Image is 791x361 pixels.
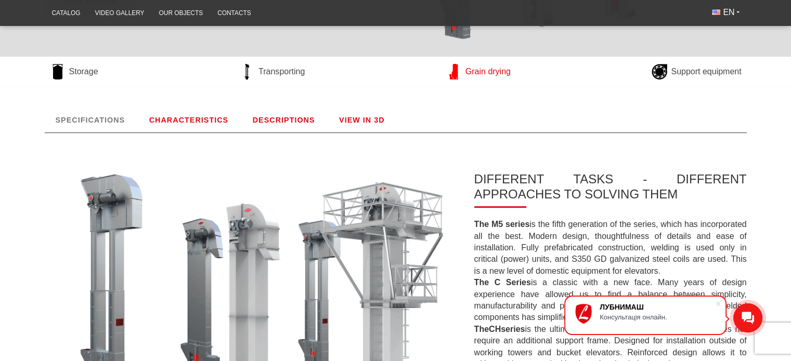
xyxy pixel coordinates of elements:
[474,278,531,287] strong: The C Series
[88,3,152,23] a: Video gallery
[671,66,741,77] span: Support equipment
[242,108,326,132] a: DESCRIPTIONS
[45,3,88,23] a: Catalog
[600,313,715,321] div: Консультація онлайн.
[600,303,715,311] div: ЛУБНИМАШ
[210,3,258,23] a: Contacts
[474,325,489,333] strong: The
[138,108,240,132] a: CHARACTERISTICS
[723,7,734,18] span: EN
[45,108,136,132] a: SPECIFICATIONS
[69,66,98,77] span: Storage
[441,64,516,79] a: Grain drying
[234,64,310,79] a: Transporting
[258,66,305,77] span: Transporting
[45,64,103,79] a: Storage
[474,172,747,208] h3: DIFFERENT TASKS - DIFFERENT APPROACHES TO SOLVING THEM
[474,220,530,229] strong: The M5 series
[646,64,746,79] a: Support equipment
[501,325,525,333] strong: series
[712,9,720,15] img: English
[465,66,511,77] span: Grain drying
[489,325,501,333] strong: СН
[152,3,211,23] a: Our objects
[328,108,396,132] a: VIEW IN 3D
[705,3,746,22] button: EN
